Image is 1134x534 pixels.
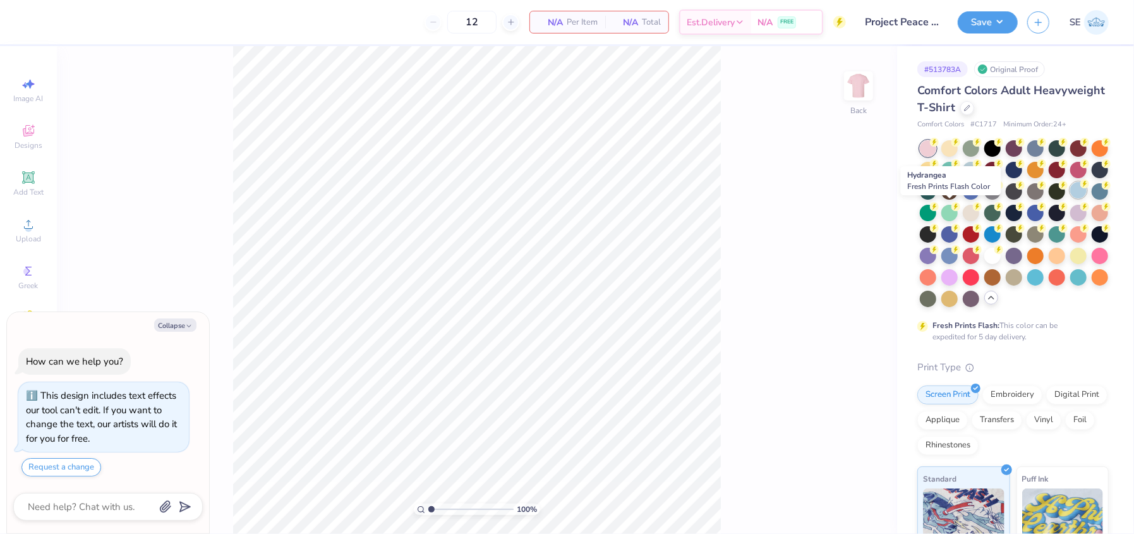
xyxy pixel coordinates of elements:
[917,411,968,430] div: Applique
[958,11,1018,33] button: Save
[932,320,1088,343] div: This color can be expedited for 5 day delivery.
[982,385,1042,404] div: Embroidery
[917,61,968,77] div: # 513783A
[917,385,979,404] div: Screen Print
[21,458,101,476] button: Request a change
[447,11,497,33] input: – –
[1046,385,1107,404] div: Digital Print
[850,105,867,116] div: Back
[538,16,563,29] span: N/A
[846,73,871,99] img: Back
[26,389,177,445] div: This design includes text effects our tool can't edit. If you want to change the text, our artist...
[16,234,41,244] span: Upload
[1070,10,1109,35] a: SE
[901,166,1001,195] div: Hydrangea
[687,16,735,29] span: Est. Delivery
[932,320,999,331] strong: Fresh Prints Flash:
[19,281,39,291] span: Greek
[780,18,793,27] span: FREE
[1065,411,1095,430] div: Foil
[1084,10,1109,35] img: Shirley Evaleen B
[567,16,598,29] span: Per Item
[13,187,44,197] span: Add Text
[917,436,979,455] div: Rhinestones
[1026,411,1061,430] div: Vinyl
[1022,472,1049,485] span: Puff Ink
[154,319,196,332] button: Collapse
[855,9,948,35] input: Untitled Design
[917,119,964,130] span: Comfort Colors
[1003,119,1066,130] span: Minimum Order: 24 +
[14,94,44,104] span: Image AI
[15,140,42,150] span: Designs
[974,61,1045,77] div: Original Proof
[917,83,1105,115] span: Comfort Colors Adult Heavyweight T-Shirt
[970,119,997,130] span: # C1717
[923,472,956,485] span: Standard
[642,16,661,29] span: Total
[26,355,123,368] div: How can we help you?
[757,16,773,29] span: N/A
[908,181,991,191] span: Fresh Prints Flash Color
[613,16,638,29] span: N/A
[917,360,1109,375] div: Print Type
[1070,15,1081,30] span: SE
[517,504,537,515] span: 100 %
[972,411,1022,430] div: Transfers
